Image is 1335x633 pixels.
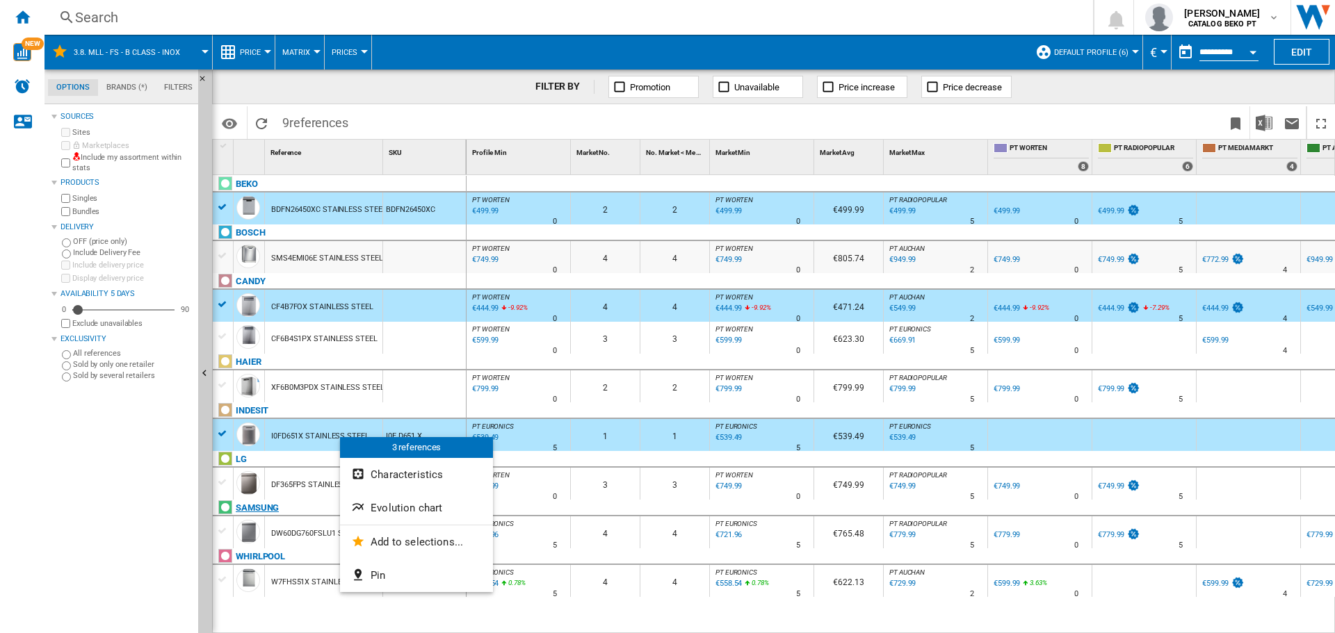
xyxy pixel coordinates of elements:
button: Add to selections... [340,525,493,559]
div: 3 references [340,437,493,458]
button: Characteristics [340,458,493,491]
button: Pin... [340,559,493,592]
button: Evolution chart [340,491,493,525]
span: Characteristics [371,468,443,481]
span: Evolution chart [371,502,442,514]
span: Pin [371,569,385,582]
span: Add to selections... [371,536,463,548]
